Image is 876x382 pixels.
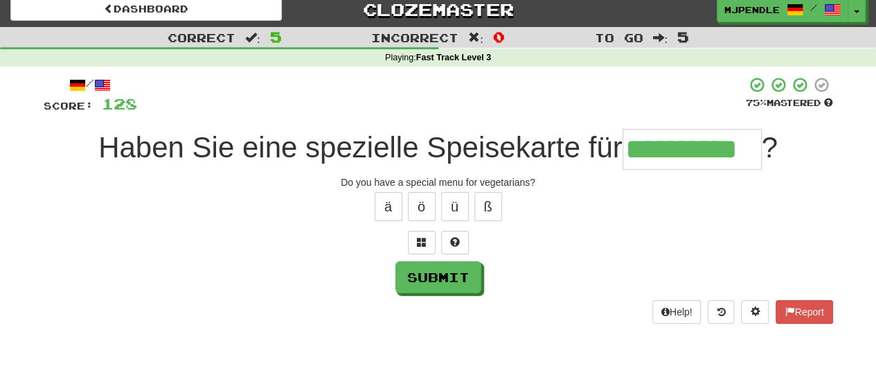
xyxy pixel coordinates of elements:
button: ä [375,192,402,221]
strong: Fast Track Level 3 [416,53,492,62]
span: : [468,32,483,44]
span: Incorrect [371,31,458,44]
span: 5 [677,28,689,45]
span: : [245,32,260,44]
span: Correct [168,31,235,44]
span: Haben Sie eine spezielle Speisekarte für [98,131,622,164]
span: 128 [102,95,137,112]
div: / [44,76,137,94]
div: Mastered [746,97,833,110]
button: ö [408,192,436,221]
button: ß [474,192,502,221]
button: Switch sentence to multiple choice alt+p [408,231,436,254]
span: ? [762,131,778,164]
button: ü [441,192,469,221]
span: / [810,3,817,12]
button: Help! [652,300,701,324]
div: Do you have a special menu for vegetarians? [44,175,833,189]
span: Score: [44,100,93,112]
button: Single letter hint - you only get 1 per sentence and score half the points! alt+h [441,231,469,254]
span: mjpendle [724,3,780,16]
span: 0 [493,28,505,45]
button: Round history (alt+y) [708,300,734,324]
span: 5 [270,28,282,45]
span: 75 % [746,97,767,108]
button: Submit [395,261,481,293]
span: : [652,32,668,44]
span: To go [594,31,643,44]
button: Report [776,300,832,324]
